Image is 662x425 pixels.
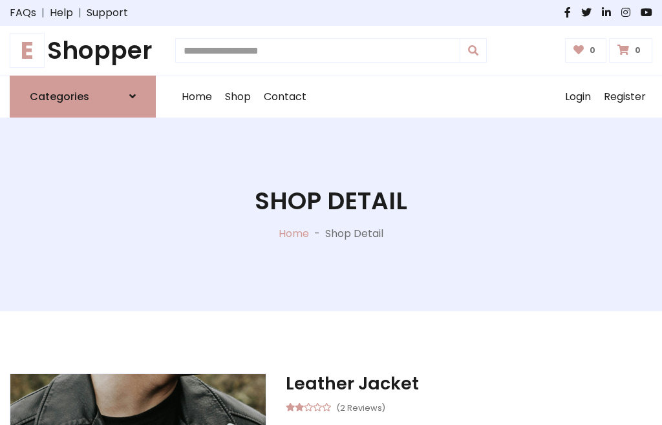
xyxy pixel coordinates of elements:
[10,5,36,21] a: FAQs
[586,45,599,56] span: 0
[73,5,87,21] span: |
[632,45,644,56] span: 0
[255,187,407,216] h1: Shop Detail
[10,33,45,68] span: E
[10,36,156,65] h1: Shopper
[286,373,652,394] h3: Leather Jacket
[50,5,73,21] a: Help
[30,90,89,103] h6: Categories
[87,5,128,21] a: Support
[36,5,50,21] span: |
[10,76,156,118] a: Categories
[10,36,156,65] a: EShopper
[336,399,385,415] small: (2 Reviews)
[559,76,597,118] a: Login
[309,226,325,242] p: -
[565,38,607,63] a: 0
[597,76,652,118] a: Register
[175,76,219,118] a: Home
[279,226,309,241] a: Home
[257,76,313,118] a: Contact
[325,226,383,242] p: Shop Detail
[219,76,257,118] a: Shop
[609,38,652,63] a: 0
